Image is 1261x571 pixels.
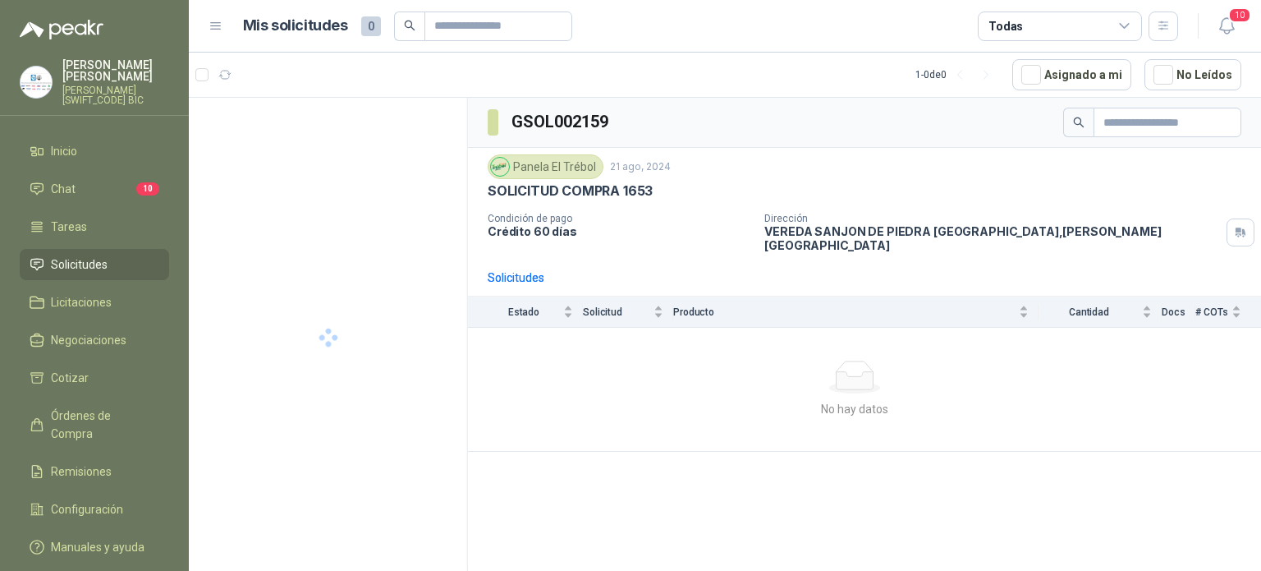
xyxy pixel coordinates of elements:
a: Chat10 [20,173,169,205]
span: Negociaciones [51,331,126,349]
img: Logo peakr [20,20,103,39]
a: Inicio [20,136,169,167]
span: Órdenes de Compra [51,407,154,443]
a: Órdenes de Compra [20,400,169,449]
h1: Mis solicitudes [243,14,348,38]
span: Estado [488,306,560,318]
span: 0 [361,16,381,36]
p: Dirección [764,213,1220,224]
button: No Leídos [1144,59,1241,90]
span: Solicitudes [51,256,108,274]
p: Crédito 60 días [488,224,751,238]
p: [PERSON_NAME] [PERSON_NAME] [62,59,169,82]
span: Producto [673,306,1016,318]
th: Cantidad [1039,297,1162,327]
th: Docs [1162,297,1195,327]
a: Manuales y ayuda [20,532,169,563]
span: Configuración [51,500,123,518]
p: SOLICITUD COMPRA 1653 [488,182,653,200]
span: search [404,20,415,31]
img: Company Logo [21,67,52,98]
button: 10 [1212,12,1241,41]
span: 10 [1228,7,1251,23]
a: Configuración [20,494,169,525]
span: Tareas [51,218,87,236]
span: Inicio [51,142,77,160]
a: Cotizar [20,362,169,394]
a: Negociaciones [20,325,169,356]
div: 1 - 0 de 0 [915,62,999,88]
h3: GSOL002159 [511,109,611,135]
th: # COTs [1195,297,1261,327]
span: Chat [51,180,76,198]
span: Licitaciones [51,293,112,311]
span: search [1073,117,1084,128]
a: Solicitudes [20,249,169,280]
p: VEREDA SANJON DE PIEDRA [GEOGRAPHIC_DATA] , [PERSON_NAME][GEOGRAPHIC_DATA] [764,224,1220,252]
th: Estado [468,297,583,327]
span: Manuales y ayuda [51,538,144,556]
img: Company Logo [491,158,509,176]
button: Asignado a mi [1012,59,1131,90]
p: Condición de pago [488,213,751,224]
a: Tareas [20,211,169,242]
div: Todas [988,17,1023,35]
p: 21 ago, 2024 [610,159,671,175]
a: Remisiones [20,456,169,487]
div: Solicitudes [488,269,544,287]
th: Solicitud [583,297,673,327]
span: # COTs [1195,306,1228,318]
a: Licitaciones [20,287,169,318]
th: Producto [673,297,1039,327]
div: No hay datos [475,400,1235,418]
span: 10 [136,182,159,196]
span: Solicitud [583,306,650,318]
span: Cotizar [51,369,89,387]
span: Remisiones [51,463,112,481]
div: Panela El Trébol [488,154,603,179]
p: [PERSON_NAME] [SWIFT_CODE] BIC [62,85,169,105]
span: Cantidad [1039,306,1139,318]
